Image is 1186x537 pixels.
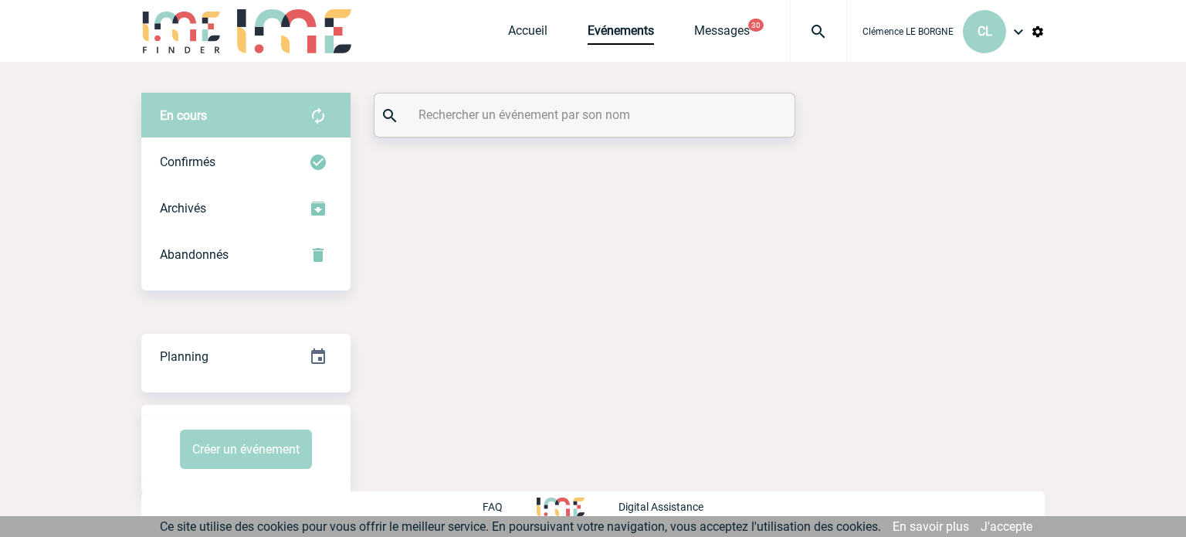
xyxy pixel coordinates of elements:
img: http://www.idealmeetingsevents.fr/ [537,498,585,516]
p: Digital Assistance [618,501,703,513]
input: Rechercher un événement par son nom [415,104,758,126]
span: Clémence LE BORGNE [862,26,954,37]
div: Retrouvez ici tous les événements que vous avez décidé d'archiver [141,185,351,232]
button: Créer un événement [180,430,312,469]
span: En cours [160,108,207,123]
a: Accueil [508,23,547,45]
a: Evénements [588,23,654,45]
div: Retrouvez ici tous vos événements organisés par date et état d'avancement [141,334,351,380]
span: Archivés [160,201,206,216]
span: Ce site utilise des cookies pour vous offrir le meilleur service. En poursuivant votre navigation... [160,519,881,534]
p: FAQ [483,501,503,513]
span: CL [978,24,992,39]
span: Planning [160,349,208,364]
div: Retrouvez ici tous vos événements annulés [141,232,351,278]
div: Retrouvez ici tous vos évènements avant confirmation [141,93,351,139]
button: 30 [748,19,764,32]
span: Abandonnés [160,247,229,262]
a: Messages [694,23,750,45]
img: IME-Finder [141,9,222,53]
a: FAQ [483,498,537,513]
a: Planning [141,333,351,379]
a: En savoir plus [893,519,969,534]
a: J'accepte [981,519,1032,534]
span: Confirmés [160,155,215,169]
